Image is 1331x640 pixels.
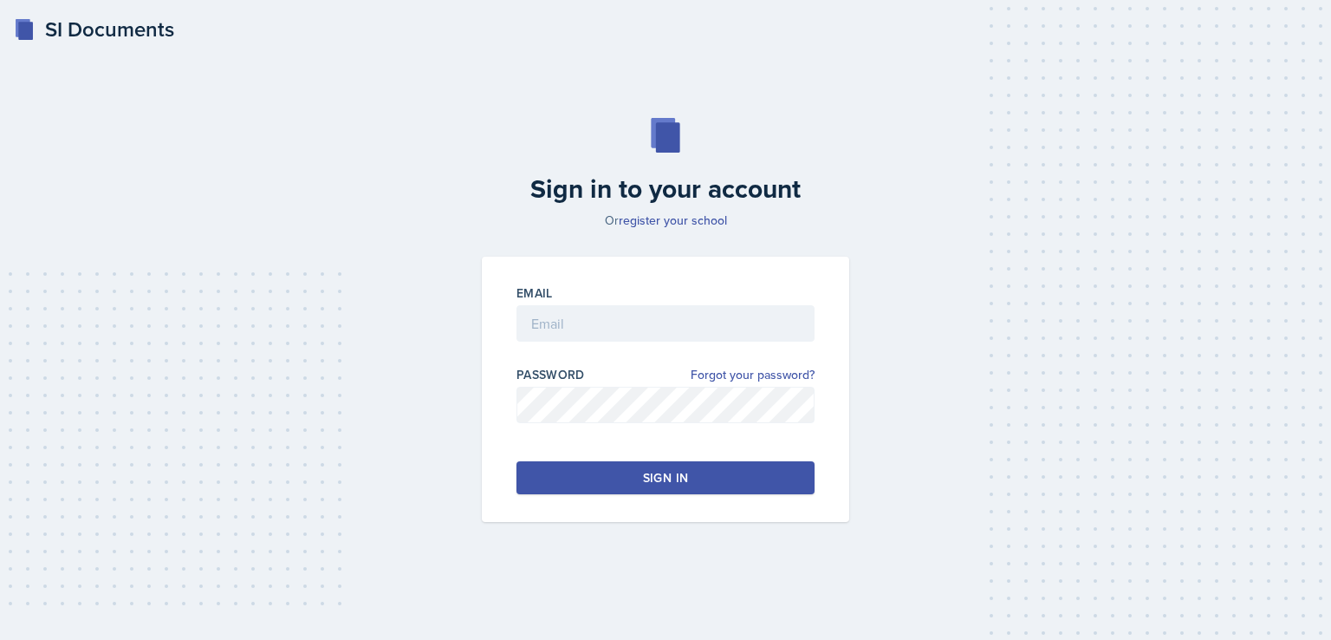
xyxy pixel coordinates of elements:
input: Email [516,305,815,342]
h2: Sign in to your account [471,173,860,205]
a: register your school [619,212,727,229]
a: SI Documents [14,14,174,45]
div: Sign in [643,469,688,487]
label: Password [516,366,585,383]
button: Sign in [516,461,815,494]
p: Or [471,212,860,229]
a: Forgot your password? [691,366,815,384]
label: Email [516,284,553,302]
